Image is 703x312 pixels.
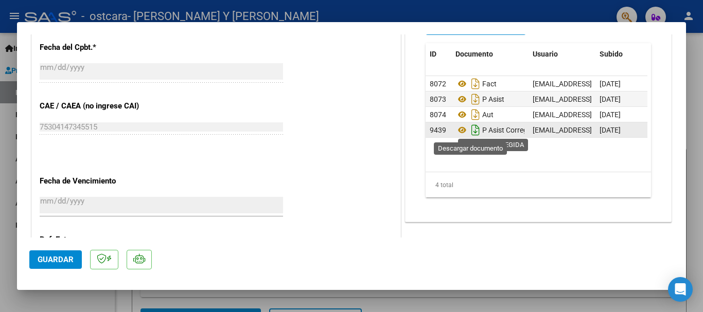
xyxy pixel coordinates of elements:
button: Guardar [29,250,82,269]
span: [DATE] [600,95,621,103]
span: Guardar [38,255,74,264]
i: Descargar documento [469,76,482,92]
i: Descargar documento [469,122,482,138]
datatable-header-cell: ID [426,43,451,65]
datatable-header-cell: Subido [595,43,647,65]
span: 8072 [430,80,446,88]
span: Usuario [533,50,558,58]
i: Descargar documento [469,106,482,123]
p: Fecha de Vencimiento [40,175,146,187]
span: [DATE] [600,126,621,134]
span: [DATE] [600,80,621,88]
span: ID [430,50,436,58]
i: Descargar documento [469,91,482,107]
span: Aut [455,111,494,119]
span: 8073 [430,95,446,103]
datatable-header-cell: Documento [451,43,529,65]
span: Fact [455,80,497,88]
datatable-header-cell: Acción [647,43,698,65]
p: CAE / CAEA (no ingrese CAI) [40,100,146,112]
datatable-header-cell: Usuario [529,43,595,65]
span: 9439 [430,126,446,134]
span: [DATE] [600,111,621,119]
span: 8074 [430,111,446,119]
span: Subido [600,50,623,58]
span: Documento [455,50,493,58]
div: 4 total [426,172,651,198]
div: Open Intercom Messenger [668,277,693,302]
p: Ref. Externa [40,234,146,246]
p: Fecha del Cpbt. [40,42,146,53]
span: P Asist Corregida [455,126,537,134]
div: DOCUMENTACIÓN RESPALDATORIA [406,8,671,222]
span: P Asist [455,95,504,103]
